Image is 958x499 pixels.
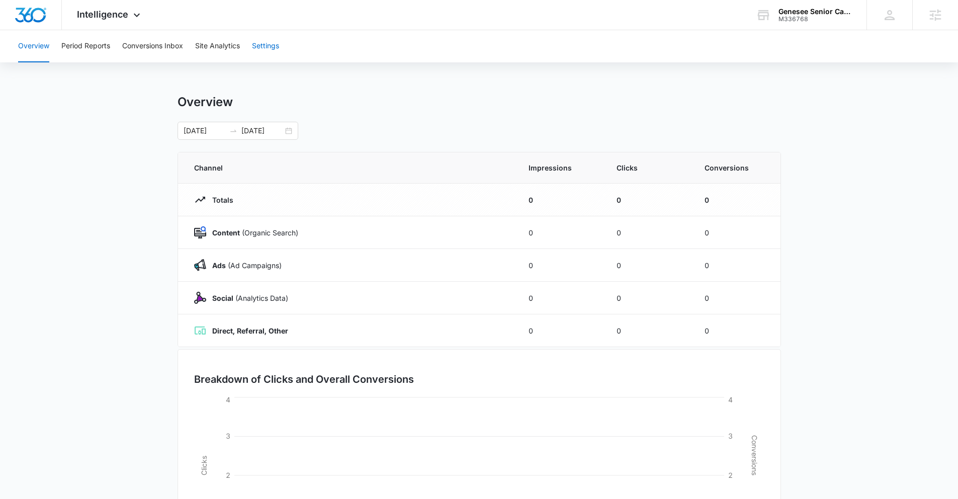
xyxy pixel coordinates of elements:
h1: Overview [178,95,233,110]
td: 0 [692,282,780,314]
tspan: 3 [226,432,230,440]
p: (Analytics Data) [206,293,288,303]
p: Totals [206,195,233,205]
td: 0 [692,184,780,216]
td: 0 [604,184,692,216]
td: 0 [692,249,780,282]
input: Start date [184,125,225,136]
span: swap-right [229,127,237,135]
button: Conversions Inbox [122,30,183,62]
td: 0 [516,314,604,347]
tspan: 4 [226,395,230,404]
td: 0 [516,184,604,216]
span: Clicks [617,162,680,173]
div: account id [778,16,852,23]
span: Conversions [705,162,764,173]
tspan: Conversions [750,435,759,475]
strong: Content [212,228,240,237]
td: 0 [516,282,604,314]
tspan: 3 [728,432,733,440]
td: 0 [604,314,692,347]
tspan: 2 [226,471,230,479]
span: Impressions [529,162,592,173]
td: 0 [516,249,604,282]
td: 0 [692,314,780,347]
td: 0 [604,282,692,314]
h3: Breakdown of Clicks and Overall Conversions [194,372,414,387]
button: Settings [252,30,279,62]
td: 0 [604,216,692,249]
tspan: 2 [728,471,733,479]
strong: Direct, Referral, Other [212,326,288,335]
td: 0 [604,249,692,282]
span: Intelligence [77,9,128,20]
button: Overview [18,30,49,62]
tspan: Clicks [199,456,208,475]
button: Period Reports [61,30,110,62]
td: 0 [692,216,780,249]
img: Social [194,292,206,304]
img: Content [194,226,206,238]
p: (Organic Search) [206,227,298,238]
div: account name [778,8,852,16]
span: to [229,127,237,135]
p: (Ad Campaigns) [206,260,282,271]
tspan: 4 [728,395,733,404]
span: Channel [194,162,504,173]
button: Site Analytics [195,30,240,62]
strong: Ads [212,261,226,270]
input: End date [241,125,283,136]
td: 0 [516,216,604,249]
img: Ads [194,259,206,271]
strong: Social [212,294,233,302]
